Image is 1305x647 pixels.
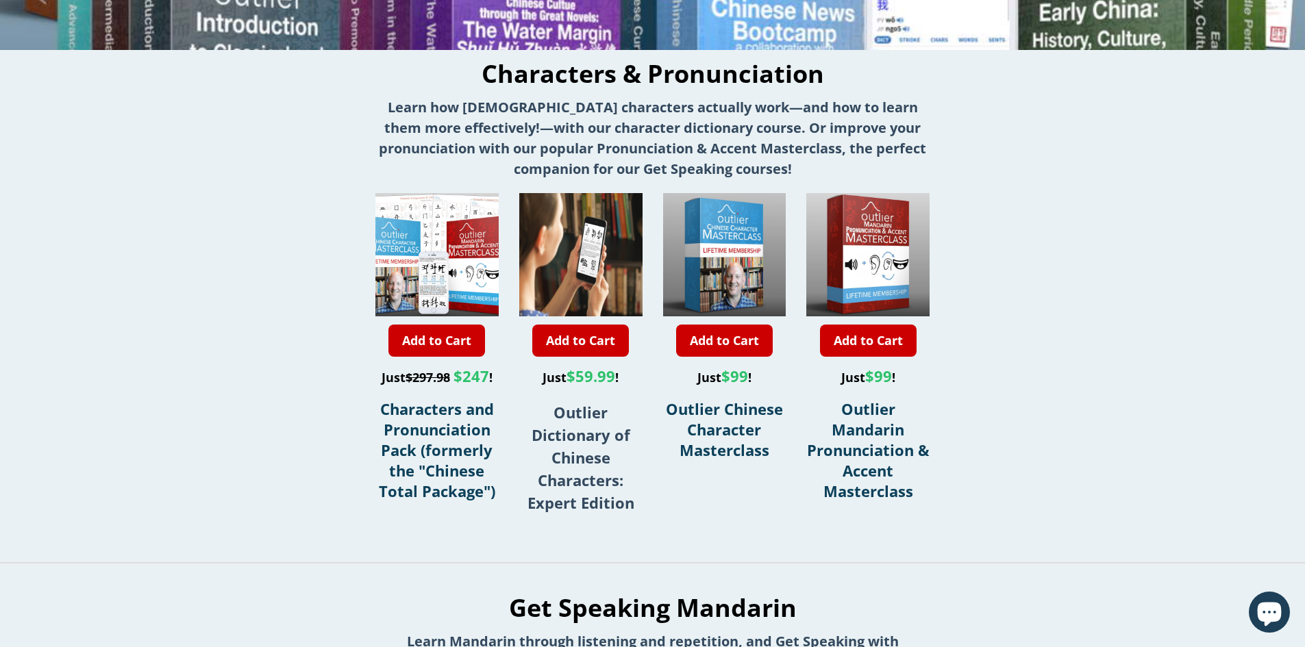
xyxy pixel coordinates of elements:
span: $59.99 [567,366,615,386]
span: $247 [453,366,489,386]
strong: Outlier Dictionary of Chinese Characters: Expert Edition [527,402,634,513]
a: Outlier Dictionary of Chinese Characters: Expert Edition [527,407,634,512]
span: Just ! [382,369,493,385]
span: $99 [865,366,892,386]
a: Add to Cart [388,325,485,357]
a: Characters and Pronunciation Pack (formerly the "Chinese Total Package") [379,398,495,501]
span: Just ! [697,369,751,385]
strong: Learn how [DEMOGRAPHIC_DATA] characters actually work—and how to learn them more effectively!—wit... [379,98,926,178]
span: $99 [721,366,748,386]
a: Outlier Chinese Character Masterclass [666,398,783,460]
a: Add to Cart [820,325,917,357]
span: Just ! [841,369,895,385]
inbox-online-store-chat: Shopify online store chat [1245,592,1294,636]
a: Outlier Mandarin Pronunciation & Accent Masterclass [807,398,930,501]
a: Add to Cart [532,325,629,357]
a: Add to Cart [676,325,773,357]
span: Just ! [543,369,619,385]
s: $297.98 [406,369,450,385]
